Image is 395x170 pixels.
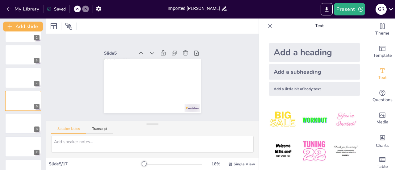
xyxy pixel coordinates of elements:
img: 2.jpeg [300,106,329,134]
div: Add ready made slides [370,41,395,63]
div: 6 [34,126,39,132]
input: Insert title [168,4,221,13]
div: Layout [49,21,59,31]
div: Slide 5 [104,50,135,56]
img: 4.jpeg [269,137,297,165]
div: Get real-time input from your audience [370,85,395,107]
span: Charts [376,142,389,149]
div: 3 [34,58,39,63]
div: 5 [34,104,39,109]
span: Theme [375,30,389,37]
div: Add images, graphics, shapes or video [370,107,395,130]
div: Add a heading [269,43,360,62]
div: G R [376,4,387,15]
div: Add text boxes [370,63,395,85]
span: Position [65,23,73,30]
div: 4 [5,68,41,88]
div: Add a subheading [269,64,360,80]
span: Template [373,52,392,59]
div: Saved [47,6,66,12]
img: 6.jpeg [331,137,360,165]
button: Export to PowerPoint [321,3,333,15]
span: Single View [234,162,255,167]
div: 4 [34,81,39,86]
div: 7 [34,150,39,155]
div: 5 [5,91,41,111]
button: Add slide [3,22,43,31]
img: 5.jpeg [300,137,329,165]
span: Table [377,163,388,170]
div: Add charts and graphs [370,130,395,152]
div: Change the overall theme [370,19,395,41]
button: My Library [5,4,42,14]
p: Text [275,19,364,33]
img: 1.jpeg [269,106,297,134]
span: Text [378,74,387,81]
button: Speaker Notes [51,127,86,134]
button: G R [376,3,387,15]
button: Present [334,3,365,15]
button: Transcript [86,127,114,134]
div: 3 [5,45,41,65]
div: 2 [34,35,39,40]
div: Add a little bit of body text [269,82,360,96]
div: 16 % [208,161,223,167]
img: 3.jpeg [331,106,360,134]
div: Slide 5 / 17 [49,161,143,167]
div: 2 [5,22,41,42]
span: Media [376,119,389,126]
div: 6 [5,114,41,134]
span: Questions [372,97,393,103]
div: 7 [5,136,41,157]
